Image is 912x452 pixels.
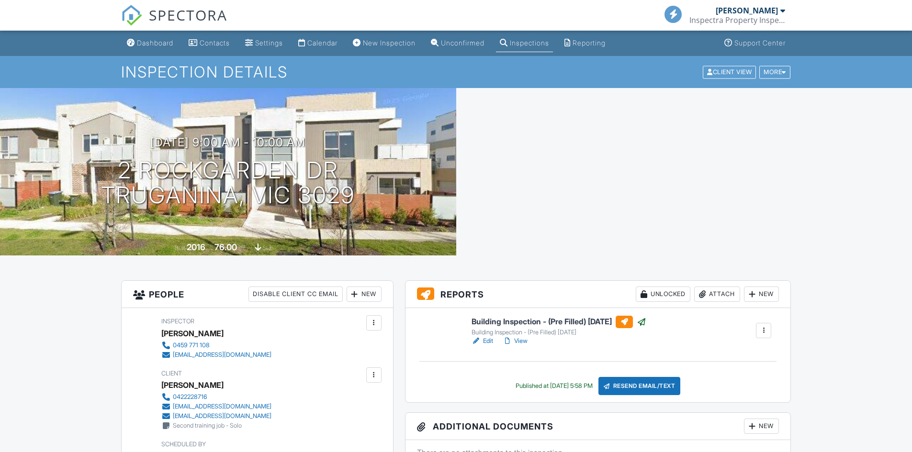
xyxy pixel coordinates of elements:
a: Inspections [496,34,553,52]
div: 0422228716 [173,393,207,401]
a: Client View [702,68,758,75]
div: New [744,287,779,302]
div: [EMAIL_ADDRESS][DOMAIN_NAME] [173,351,271,359]
span: Scheduled By [161,441,206,448]
a: Dashboard [123,34,177,52]
span: slab [263,244,273,252]
span: m² [238,244,246,252]
div: Unconfirmed [441,39,484,47]
div: Inspectra Property Inspections [689,15,785,25]
div: Resend Email/Text [598,377,681,395]
a: Reporting [561,34,609,52]
div: Inspections [510,39,549,47]
span: Inspector [161,318,194,325]
div: Disable Client CC Email [248,287,343,302]
div: More [759,66,790,78]
div: Dashboard [137,39,173,47]
a: [EMAIL_ADDRESS][DOMAIN_NAME] [161,402,271,411]
div: Contacts [200,39,230,47]
a: 0459 771 108 [161,341,271,350]
div: New [744,419,779,434]
a: [EMAIL_ADDRESS][DOMAIN_NAME] [161,350,271,360]
div: 0459 771 108 [173,342,210,349]
div: Published at [DATE] 5:58 PM [516,382,593,390]
a: Edit [472,336,493,346]
a: Support Center [721,34,789,52]
h1: 2 Rockgarden Dr Truganina, VIC 3029 [101,158,355,209]
a: Contacts [185,34,234,52]
div: Reporting [573,39,606,47]
a: Unconfirmed [427,34,488,52]
h1: Inspection Details [121,64,791,80]
img: The Best Home Inspection Software - Spectora [121,5,142,26]
span: Client [161,370,182,377]
div: 2016 [187,242,205,252]
a: New Inspection [349,34,419,52]
h3: People [122,281,393,308]
div: [EMAIL_ADDRESS][DOMAIN_NAME] [173,412,271,420]
span: SPECTORA [149,5,227,25]
div: Client View [703,66,756,78]
div: 76.00 [214,242,237,252]
div: [EMAIL_ADDRESS][DOMAIN_NAME] [173,403,271,410]
div: Settings [255,39,283,47]
a: Calendar [294,34,341,52]
div: New [347,287,382,302]
a: SPECTORA [121,13,227,33]
div: Attach [694,287,740,302]
span: Built [175,244,185,252]
a: Settings [241,34,287,52]
h3: [DATE] 9:00 am - 10:00 am [150,136,305,149]
div: [PERSON_NAME] [161,378,224,392]
div: [PERSON_NAME] [161,326,224,341]
h3: Reports [405,281,791,308]
h3: Additional Documents [405,413,791,440]
a: [EMAIL_ADDRESS][DOMAIN_NAME] [161,411,271,421]
a: Building Inspection - (Pre Filled) [DATE] Building Inspection - (Pre Filled) [DATE] [472,316,646,337]
div: Unlocked [636,287,690,302]
a: View [503,336,528,346]
div: New Inspection [363,39,416,47]
div: Support Center [734,39,786,47]
a: 0422228716 [161,392,271,402]
div: Second training job - Solo [173,422,242,430]
h6: Building Inspection - (Pre Filled) [DATE] [472,316,646,328]
div: Building Inspection - (Pre Filled) [DATE] [472,329,646,336]
div: Calendar [307,39,338,47]
div: [PERSON_NAME] [716,6,778,15]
